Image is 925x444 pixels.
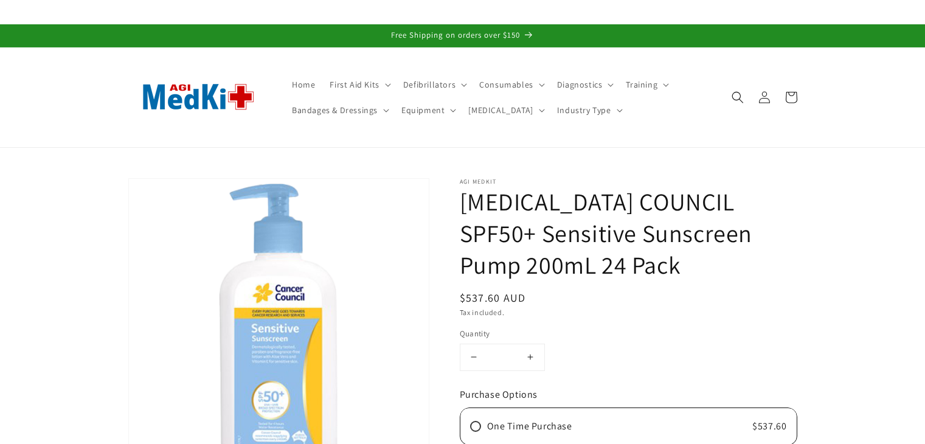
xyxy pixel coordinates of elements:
span: Defibrillators [403,79,456,90]
summary: Training [618,72,674,97]
div: Purchase Options [460,386,797,404]
summary: [MEDICAL_DATA] [461,97,549,123]
label: Quantity [460,328,685,340]
span: Bandages & Dressings [292,105,378,116]
span: [MEDICAL_DATA] [468,105,533,116]
span: First Aid Kits [330,79,379,90]
summary: Equipment [394,97,461,123]
summary: Defibrillators [396,72,472,97]
p: Free Shipping on orders over $150 [12,30,913,41]
p: AGI MedKit [460,178,797,186]
a: Home [285,72,322,97]
span: $537.60 AUD [460,291,526,305]
summary: Industry Type [550,97,628,123]
summary: Search [724,84,751,111]
summary: Bandages & Dressings [285,97,394,123]
summary: Diagnostics [550,72,619,97]
span: Training [626,79,657,90]
span: Equipment [401,105,445,116]
span: Consumables [479,79,533,90]
span: Industry Type [557,105,611,116]
summary: First Aid Kits [322,72,395,97]
h1: [MEDICAL_DATA] COUNCIL SPF50+ Sensitive Sunscreen Pump 200mL 24 Pack [460,186,797,280]
img: AGI MedKit [128,64,268,130]
summary: Consumables [472,72,550,97]
span: Diagnostics [557,79,603,90]
div: Tax included. [460,307,797,319]
span: Home [292,79,315,90]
